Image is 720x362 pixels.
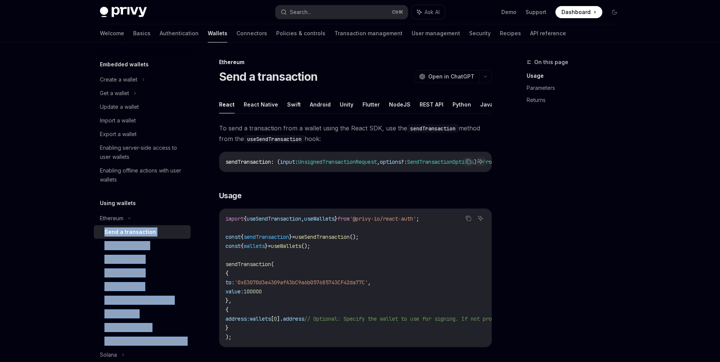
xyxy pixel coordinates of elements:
[225,288,244,295] span: value:
[276,24,325,42] a: Policies & controls
[501,8,516,16] a: Demo
[225,270,229,277] span: {
[412,24,460,42] a: User management
[100,24,124,42] a: Welcome
[527,94,627,106] a: Returns
[301,243,310,249] span: ();
[368,279,371,286] span: ,
[295,233,350,240] span: useSendTransaction
[225,324,229,331] span: }
[208,24,227,42] a: Wallets
[219,70,318,83] h1: Send a transaction
[104,255,144,264] div: Sign a message
[100,7,147,17] img: dark logo
[534,58,568,67] span: On this page
[304,215,334,222] span: useWallets
[292,233,295,240] span: =
[244,135,305,143] code: useSendTransaction
[94,280,191,293] a: Sign a raw hash
[244,243,265,249] span: wallets
[275,5,408,19] button: Search...CtrlK
[414,70,479,83] button: Open in ChatGPT
[104,296,173,305] div: Sign EIP-7702 authorization
[420,96,443,113] button: REST API
[334,215,337,222] span: }
[100,75,137,84] div: Create a wallet
[425,8,440,16] span: Ask AI
[94,100,191,114] a: Update a wallet
[527,82,627,94] a: Parameters
[244,233,289,240] span: sendTransaction
[100,199,136,208] h5: Using wallets
[100,350,117,359] div: Solana
[526,8,546,16] a: Support
[94,141,191,164] a: Enabling server-side access to user wallets
[469,24,491,42] a: Security
[225,158,271,165] span: sendTransaction
[219,58,492,66] div: Ethereum
[104,282,144,291] div: Sign a raw hash
[265,243,268,249] span: }
[295,158,298,165] span: :
[283,315,304,322] span: address
[100,60,149,69] h5: Embedded wallets
[100,116,136,125] div: Import a wallet
[225,261,271,268] span: sendTransaction
[225,215,244,222] span: import
[219,123,492,144] span: To send a transaction from a wallet using the React SDK, use the method from the hook:
[362,96,380,113] button: Flutter
[389,96,411,113] button: NodeJS
[100,130,137,139] div: Export a wallet
[94,334,191,348] a: Interfacing with common libraries
[289,233,292,240] span: }
[334,24,403,42] a: Transaction management
[392,9,403,15] span: Ctrl K
[241,243,244,249] span: {
[94,239,191,252] a: Sign a transaction
[244,96,278,113] button: React Native
[298,158,377,165] span: UnsignedTransactionRequest
[133,24,151,42] a: Basics
[555,6,602,18] a: Dashboard
[274,315,277,322] span: 0
[225,334,232,340] span: );
[530,24,566,42] a: API reference
[241,233,244,240] span: {
[104,268,144,277] div: Sign typed data
[100,89,129,98] div: Get a wallet
[476,157,485,166] button: Ask AI
[94,307,191,321] a: Switch chains
[290,8,311,17] div: Search...
[219,96,235,113] button: React
[277,315,283,322] span: ].
[235,279,368,286] span: '0xE3070d3e4309afA3bC9a6b057685743CF42da77C'
[104,323,151,332] div: Ethereum provider
[287,96,301,113] button: Swift
[608,6,620,18] button: Toggle dark mode
[480,96,493,113] button: Java
[94,114,191,127] a: Import a wallet
[463,157,473,166] button: Copy the contents from the code block
[225,297,232,304] span: },
[416,215,419,222] span: ;
[407,124,459,133] code: sendTransaction
[94,252,191,266] a: Sign a message
[244,215,247,222] span: {
[100,102,139,111] div: Update a wallet
[100,143,186,161] div: Enabling server-side access to user wallets
[225,315,250,322] span: address:
[377,158,380,165] span: ,
[310,96,331,113] button: Android
[94,266,191,280] a: Sign typed data
[476,213,485,223] button: Ask AI
[271,243,301,249] span: useWallets
[350,215,416,222] span: '@privy-io/react-auth'
[527,70,627,82] a: Usage
[453,96,471,113] button: Python
[271,158,280,165] span: : (
[94,225,191,239] a: Send a transaction
[94,321,191,334] a: Ethereum provider
[340,96,353,113] button: Unity
[236,24,267,42] a: Connectors
[304,315,604,322] span: // Optional: Specify the wallet to use for signing. If not provided, the first wallet will be used.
